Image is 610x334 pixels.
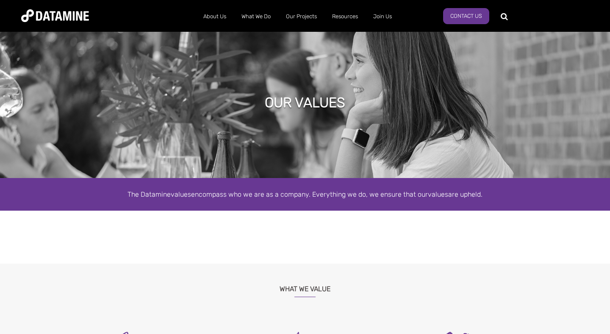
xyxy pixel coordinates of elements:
[278,6,324,28] a: Our Projects
[128,190,171,198] span: The Datamine
[324,6,366,28] a: Resources
[21,9,89,22] img: Datamine
[57,274,553,297] h3: What We Value
[428,190,448,198] span: values
[171,190,191,198] span: values
[196,6,234,28] a: About Us
[265,93,345,112] h1: OUR VALUES
[448,190,482,198] span: are upheld.
[191,190,428,198] span: encompass who we are as a company. Everything we do, we ensure that our
[443,8,489,24] a: Contact Us
[366,6,399,28] a: Join Us
[234,6,278,28] a: What We Do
